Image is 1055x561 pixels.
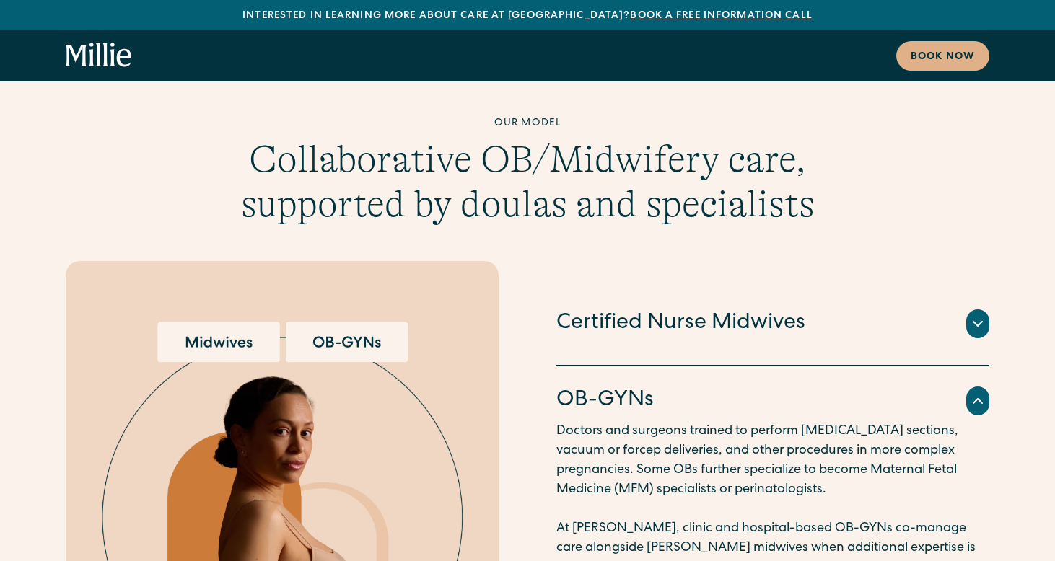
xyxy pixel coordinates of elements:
[911,50,975,65] div: Book now
[896,41,989,71] a: Book now
[237,137,818,227] h3: Collaborative OB/Midwifery care, supported by doulas and specialists
[630,11,812,21] a: Book a free information call
[556,386,654,416] h4: OB-GYNs
[237,116,818,131] div: Our model
[556,309,805,339] h4: Certified Nurse Midwives
[66,43,132,69] a: home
